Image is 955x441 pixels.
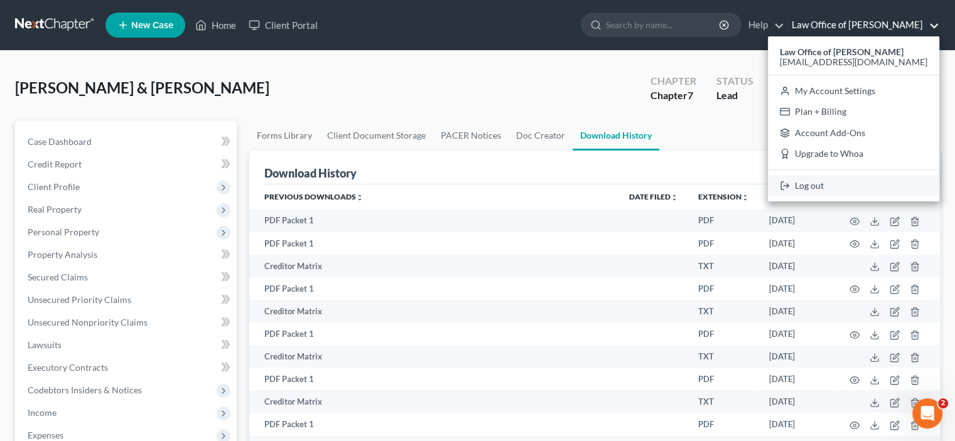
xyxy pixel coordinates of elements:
div: Law Office of [PERSON_NAME] [768,36,939,201]
a: Download History [573,120,659,151]
td: [DATE] [759,300,834,322]
a: Executory Contracts [18,356,237,379]
span: Lawsuits [28,339,62,350]
a: Forms Library [249,120,320,151]
a: Unsecured Nonpriority Claims [18,311,237,334]
span: Executory Contracts [28,362,108,373]
td: PDF [688,210,759,232]
a: Property Analysis [18,243,237,266]
div: Status [716,74,753,88]
a: Account Add-Ons [768,122,939,144]
a: Lawsuits [18,334,237,356]
i: unfold_more [742,194,749,201]
a: Secured Claims [18,266,237,289]
span: Unsecured Priority Claims [28,294,131,305]
a: Help [742,14,784,36]
a: Extensionunfold_more [698,192,749,201]
td: PDF Packet 1 [249,210,619,232]
td: [DATE] [759,277,834,300]
span: Client Profile [28,181,80,192]
span: Real Property [28,204,82,215]
td: PDF Packet 1 [249,322,619,345]
a: Client Portal [242,14,324,36]
span: 7 [688,89,693,101]
td: Creditor Matrix [249,390,619,413]
td: PDF Packet 1 [249,413,619,435]
a: Client Document Storage [320,120,433,151]
span: Income [28,407,57,418]
td: [DATE] [759,368,834,390]
span: Property Analysis [28,249,97,260]
div: Download History [264,166,357,181]
iframe: Intercom live chat [912,398,942,428]
td: Creditor Matrix [249,255,619,277]
td: PDF [688,322,759,345]
span: Expenses [28,430,63,440]
a: Unsecured Priority Claims [18,289,237,311]
td: TXT [688,255,759,277]
i: unfold_more [356,194,364,201]
td: PDF [688,368,759,390]
td: PDF [688,232,759,255]
a: Plan + Billing [768,101,939,122]
a: Previous Downloadsunfold_more [264,192,364,201]
td: TXT [688,300,759,322]
div: Chapter [650,88,696,103]
td: PDF Packet 1 [249,368,619,390]
td: PDF [688,413,759,435]
td: [DATE] [759,390,834,413]
strong: Law Office of [PERSON_NAME] [780,46,904,57]
a: Upgrade to Whoa [768,144,939,165]
td: [DATE] [759,210,834,232]
td: [DATE] [759,232,834,255]
span: New Case [131,21,173,30]
a: Log out [768,175,939,196]
td: [DATE] [759,413,834,435]
span: Personal Property [28,226,99,237]
td: Creditor Matrix [249,345,619,368]
a: Doc Creator [509,120,573,151]
a: Credit Report [18,153,237,176]
span: [EMAIL_ADDRESS][DOMAIN_NAME] [780,56,927,67]
a: Case Dashboard [18,130,237,153]
span: [PERSON_NAME] & [PERSON_NAME] [15,78,269,97]
span: Secured Claims [28,272,88,282]
td: TXT [688,345,759,368]
td: [DATE] [759,345,834,368]
span: Credit Report [28,159,82,169]
td: TXT [688,390,759,413]
a: Law Office of [PERSON_NAME] [785,14,939,36]
td: PDF Packet 1 [249,277,619,300]
a: Home [189,14,242,36]
span: Codebtors Insiders & Notices [28,385,142,395]
td: PDF [688,277,759,300]
td: Creditor Matrix [249,300,619,322]
td: PDF Packet 1 [249,232,619,255]
div: Chapter [650,74,696,88]
td: [DATE] [759,255,834,277]
i: unfold_more [671,194,678,201]
input: Search by name... [606,13,721,36]
span: Case Dashboard [28,136,92,147]
a: Date Filedunfold_more [629,192,678,201]
td: [DATE] [759,322,834,345]
span: 2 [938,398,948,408]
a: PACER Notices [433,120,509,151]
span: Unsecured Nonpriority Claims [28,317,148,327]
a: My Account Settings [768,80,939,102]
div: Lead [716,88,753,103]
